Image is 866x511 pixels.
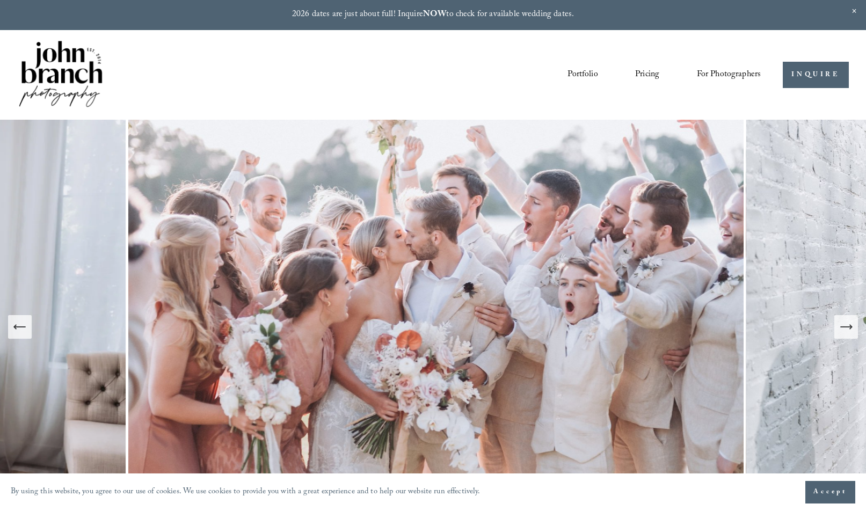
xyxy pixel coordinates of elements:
[834,315,858,339] button: Next Slide
[17,39,104,111] img: John Branch IV Photography
[813,487,847,498] span: Accept
[783,62,849,88] a: INQUIRE
[635,66,659,84] a: Pricing
[8,315,32,339] button: Previous Slide
[567,66,598,84] a: Portfolio
[805,481,855,503] button: Accept
[697,67,761,83] span: For Photographers
[11,485,481,500] p: By using this website, you agree to our use of cookies. We use cookies to provide you with a grea...
[697,66,761,84] a: folder dropdown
